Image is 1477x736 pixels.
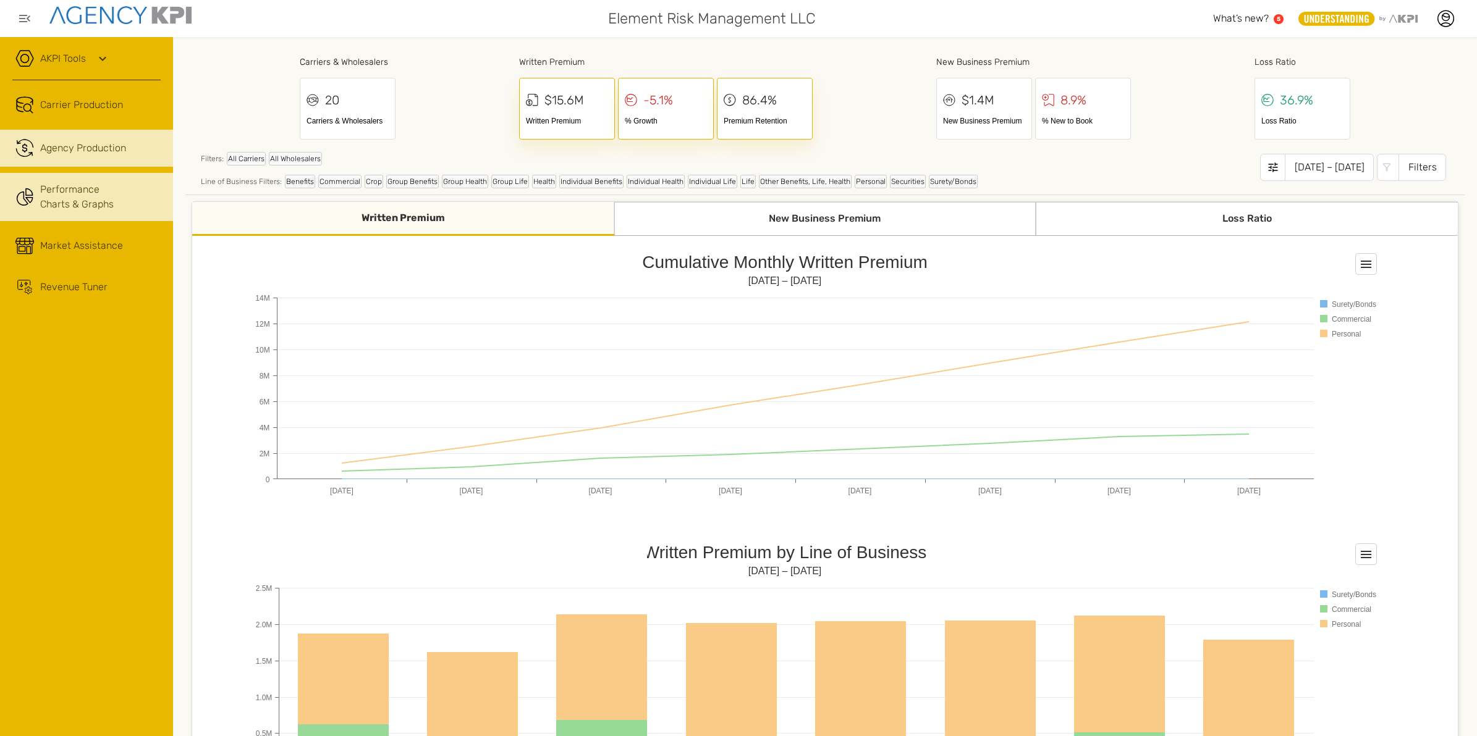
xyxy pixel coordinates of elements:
[40,280,108,295] div: Revenue Tuner
[260,372,270,380] text: 8M
[256,320,270,328] text: 12M
[40,51,86,66] a: AKPI Tools
[943,115,1025,127] div: New Business Premium
[365,175,383,188] div: Crop
[256,294,270,303] text: 14M
[260,450,270,458] text: 2M
[748,566,822,576] text: [DATE] – [DATE]
[442,175,488,188] div: Group Health
[201,175,978,188] div: Line of Business Filters:
[325,91,339,109] div: 20
[1274,14,1284,24] a: 5
[589,487,612,495] text: [DATE]
[260,424,270,432] text: 4M
[643,91,673,109] div: -5.1%
[260,398,270,406] text: 6M
[40,141,126,156] div: Agency Production
[227,152,266,165] div: All Carriers
[1332,605,1371,614] text: Commercial
[192,202,614,236] div: Written Premium
[1238,487,1261,495] text: [DATE]
[962,91,994,109] div: $1.4M
[688,175,737,188] div: Individual Life
[266,475,270,484] text: 0
[719,487,743,495] text: [DATE]
[1108,487,1132,495] text: [DATE]
[269,152,322,165] div: All Wholesalers
[643,543,927,562] text: Written Premium by Line of Business
[1377,154,1446,181] button: Filters
[724,115,806,127] div: Premium Retention
[748,275,822,286] text: [DATE] – [DATE]
[1255,56,1350,69] div: Loss Ratio
[929,175,978,188] div: Surety/Bonds
[1213,12,1269,24] span: What’s new?
[285,175,315,188] div: Benefits
[386,175,439,188] div: Group Benefits
[627,175,685,188] div: Individual Health
[318,175,362,188] div: Commercial
[1277,15,1280,22] text: 5
[1280,91,1313,109] div: 36.9%
[256,621,273,629] text: 2.0M
[256,693,273,702] text: 1.0M
[49,6,192,24] img: agencykpi-logo-550x69-2d9e3fa8.png
[625,115,707,127] div: % Growth
[256,346,270,354] text: 10M
[1332,620,1361,629] text: Personal
[256,584,273,593] text: 2.5M
[300,56,396,69] div: Carriers & Wholesalers
[742,91,777,109] div: 86.4%
[307,115,389,127] div: Carriers & Wholesalers
[614,202,1036,236] div: New Business Premium
[519,56,813,69] div: Written Premium
[740,175,756,188] div: Life
[1261,115,1344,127] div: Loss Ratio
[979,487,1002,495] text: [DATE]
[936,56,1131,69] div: New Business Premium
[1332,590,1376,599] text: Surety/Bonds
[855,175,887,188] div: Personal
[1036,202,1458,236] div: Loss Ratio
[491,175,529,188] div: Group Life
[1060,91,1086,109] div: 8.9%
[1332,315,1371,324] text: Commercial
[643,253,928,272] text: Cumulative Monthly Written Premium
[759,175,852,188] div: Other Benefits, Life, Health
[608,7,816,30] span: Element Risk Management LLC
[1332,300,1376,309] text: Surety/Bonds
[201,152,978,172] div: Filters:
[544,91,584,109] div: $15.6M
[559,175,624,188] div: Individual Benefits
[256,657,273,666] text: 1.5M
[1260,154,1374,181] button: [DATE] – [DATE]
[331,487,354,495] text: [DATE]
[526,115,608,127] div: Written Premium
[1332,330,1361,338] text: Personal
[40,98,123,112] span: Carrier Production
[1285,154,1374,181] div: [DATE] – [DATE]
[849,487,872,495] text: [DATE]
[890,175,926,188] div: Securities
[40,238,123,253] div: Market Assistance
[1399,154,1446,181] div: Filters
[1042,115,1124,127] div: % New to Book
[532,175,556,188] div: Health
[460,487,483,495] text: [DATE]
